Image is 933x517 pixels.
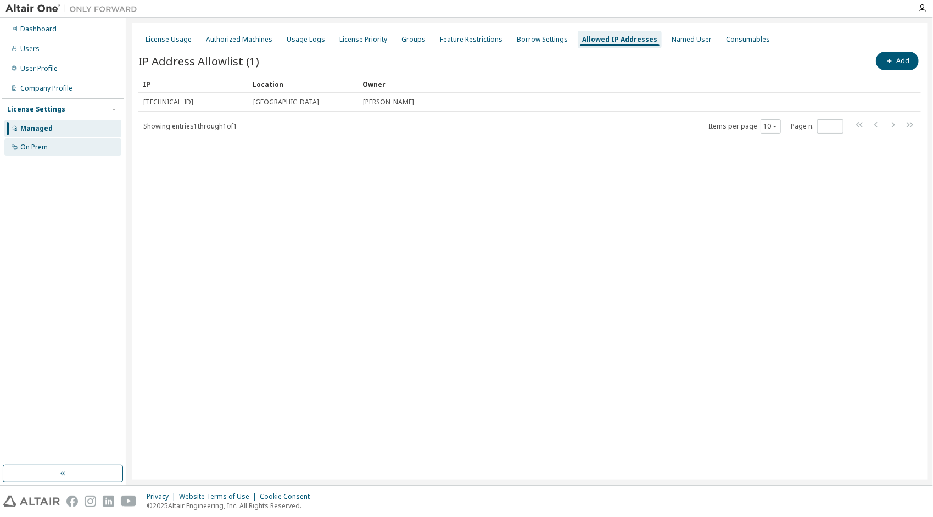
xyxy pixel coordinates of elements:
div: Borrow Settings [517,35,568,44]
div: Allowed IP Addresses [582,35,657,44]
div: Usage Logs [287,35,325,44]
div: Groups [401,35,426,44]
div: Dashboard [20,25,57,34]
div: Cookie Consent [260,492,316,501]
p: © 2025 Altair Engineering, Inc. All Rights Reserved. [147,501,316,510]
div: Authorized Machines [206,35,272,44]
div: On Prem [20,143,48,152]
div: Privacy [147,492,179,501]
span: [PERSON_NAME] [363,98,414,107]
div: License Priority [339,35,387,44]
button: Add [876,52,919,70]
div: Owner [362,75,890,93]
div: License Settings [7,105,65,114]
button: 10 [763,122,778,131]
img: youtube.svg [121,496,137,507]
span: Items per page [708,119,781,134]
img: instagram.svg [85,496,96,507]
span: Showing entries 1 through 1 of 1 [143,121,237,131]
div: Location [253,75,354,93]
div: Company Profile [20,84,72,93]
span: Page n. [791,119,843,134]
img: linkedin.svg [103,496,114,507]
div: User Profile [20,64,58,73]
img: facebook.svg [66,496,78,507]
div: Users [20,45,40,53]
div: IP [143,75,244,93]
div: Consumables [726,35,770,44]
div: Website Terms of Use [179,492,260,501]
div: Managed [20,124,53,133]
div: Feature Restrictions [440,35,502,44]
img: altair_logo.svg [3,496,60,507]
span: [TECHNICAL_ID] [143,98,193,107]
img: Altair One [5,3,143,14]
span: IP Address Allowlist (1) [138,53,259,69]
div: License Usage [146,35,192,44]
div: Named User [672,35,712,44]
span: [GEOGRAPHIC_DATA] [253,98,319,107]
